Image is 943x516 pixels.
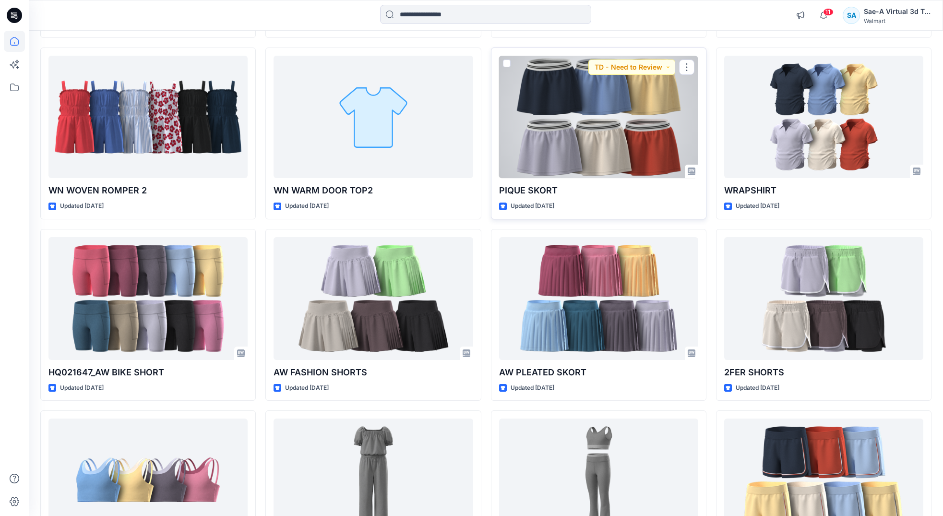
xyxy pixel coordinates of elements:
[724,366,923,379] p: 2FER SHORTS
[864,17,931,24] div: Walmart
[511,201,554,211] p: Updated [DATE]
[499,237,698,360] a: AW PLEATED SKORT
[48,237,248,360] a: HQ021647_AW BIKE SHORT
[724,237,923,360] a: 2FER SHORTS
[736,201,779,211] p: Updated [DATE]
[274,56,473,179] a: WN WARM DOOR TOP2
[48,184,248,197] p: WN WOVEN ROMPER 2
[736,383,779,393] p: Updated [DATE]
[48,366,248,379] p: HQ021647_AW BIKE SHORT
[724,184,923,197] p: WRAPSHIRT
[843,7,860,24] div: SA
[60,383,104,393] p: Updated [DATE]
[499,366,698,379] p: AW PLEATED SKORT
[274,184,473,197] p: WN WARM DOOR TOP2
[60,201,104,211] p: Updated [DATE]
[499,56,698,179] a: PIQUE SKORT
[724,56,923,179] a: WRAPSHIRT
[864,6,931,17] div: Sae-A Virtual 3d Team
[511,383,554,393] p: Updated [DATE]
[499,184,698,197] p: PIQUE SKORT
[823,8,834,16] span: 11
[274,237,473,360] a: AW FASHION SHORTS
[285,201,329,211] p: Updated [DATE]
[274,366,473,379] p: AW FASHION SHORTS
[285,383,329,393] p: Updated [DATE]
[48,56,248,179] a: WN WOVEN ROMPER 2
